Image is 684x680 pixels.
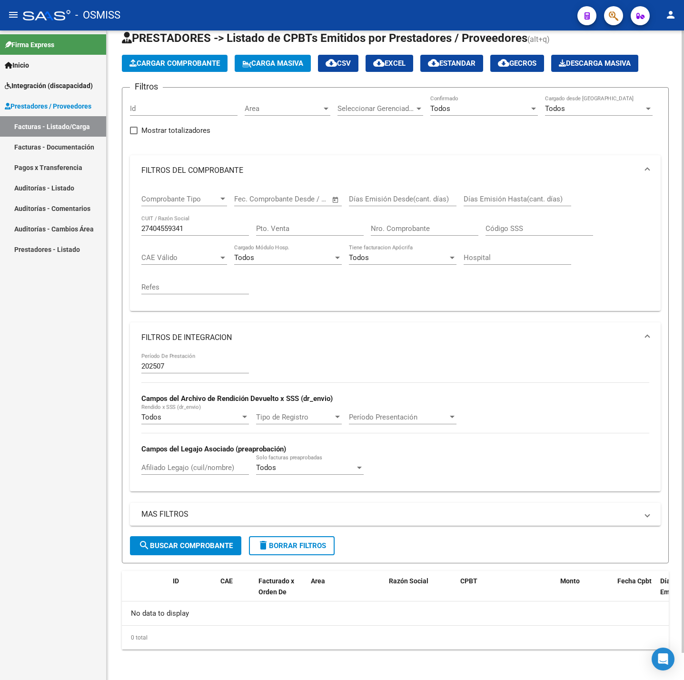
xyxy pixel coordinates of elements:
[5,101,91,111] span: Prestadores / Proveedores
[130,186,661,311] div: FILTROS DEL COMPROBANTE
[258,577,294,596] span: Facturado x Orden De
[560,577,580,585] span: Monto
[490,55,544,72] button: Gecros
[614,571,656,613] datatable-header-cell: Fecha Cpbt
[527,35,550,44] span: (alt+q)
[141,394,333,403] strong: Campos del Archivo de Rendición Devuelto x SSS (dr_envio)
[130,536,241,555] button: Buscar Comprobante
[326,59,351,68] span: CSV
[349,413,448,421] span: Período Presentación
[139,541,233,550] span: Buscar Comprobante
[141,413,161,421] span: Todos
[139,540,150,551] mat-icon: search
[141,195,218,203] span: Comprobante Tipo
[141,509,638,520] mat-panel-title: MAS FILTROS
[456,571,556,613] datatable-header-cell: CPBT
[460,577,477,585] span: CPBT
[617,577,652,585] span: Fecha Cpbt
[75,5,120,26] span: - OSMISS
[242,59,303,68] span: Carga Masiva
[249,536,335,555] button: Borrar Filtros
[130,503,661,526] mat-expansion-panel-header: MAS FILTROS
[498,59,536,68] span: Gecros
[420,55,483,72] button: Estandar
[556,571,614,613] datatable-header-cell: Monto
[255,571,307,613] datatable-header-cell: Facturado x Orden De
[173,577,179,585] span: ID
[428,59,476,68] span: Estandar
[326,57,337,69] mat-icon: cloud_download
[330,194,341,205] button: Open calendar
[217,571,255,613] datatable-header-cell: CAE
[551,55,638,72] app-download-masive: Descarga masiva de comprobantes (adjuntos)
[141,165,638,176] mat-panel-title: FILTROS DEL COMPROBANTE
[122,55,228,72] button: Cargar Comprobante
[256,463,276,472] span: Todos
[349,253,369,262] span: Todos
[130,155,661,186] mat-expansion-panel-header: FILTROS DEL COMPROBANTE
[130,353,661,491] div: FILTROS DE INTEGRACION
[311,577,325,585] span: Area
[430,104,450,113] span: Todos
[234,195,273,203] input: Fecha inicio
[665,9,676,20] mat-icon: person
[545,104,565,113] span: Todos
[307,571,371,613] datatable-header-cell: Area
[122,626,669,650] div: 0 total
[498,57,509,69] mat-icon: cloud_download
[141,253,218,262] span: CAE Válido
[256,413,333,421] span: Tipo de Registro
[141,125,210,136] span: Mostrar totalizadores
[5,80,93,91] span: Integración (discapacidad)
[220,577,233,585] span: CAE
[373,59,406,68] span: EXCEL
[428,57,439,69] mat-icon: cloud_download
[281,195,327,203] input: Fecha fin
[122,601,669,625] div: No data to display
[8,9,19,20] mat-icon: menu
[389,577,428,585] span: Razón Social
[258,541,326,550] span: Borrar Filtros
[169,571,217,613] datatable-header-cell: ID
[5,60,29,70] span: Inicio
[385,571,456,613] datatable-header-cell: Razón Social
[234,253,254,262] span: Todos
[5,40,54,50] span: Firma Express
[130,80,163,93] h3: Filtros
[366,55,413,72] button: EXCEL
[122,31,527,45] span: PRESTADORES -> Listado de CPBTs Emitidos por Prestadores / Proveedores
[245,104,322,113] span: Area
[318,55,358,72] button: CSV
[130,322,661,353] mat-expansion-panel-header: FILTROS DE INTEGRACION
[141,445,286,453] strong: Campos del Legajo Asociado (preaprobación)
[373,57,385,69] mat-icon: cloud_download
[235,55,311,72] button: Carga Masiva
[258,540,269,551] mat-icon: delete
[652,648,674,670] div: Open Intercom Messenger
[141,332,638,343] mat-panel-title: FILTROS DE INTEGRACION
[551,55,638,72] button: Descarga Masiva
[337,104,415,113] span: Seleccionar Gerenciador
[559,59,631,68] span: Descarga Masiva
[129,59,220,68] span: Cargar Comprobante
